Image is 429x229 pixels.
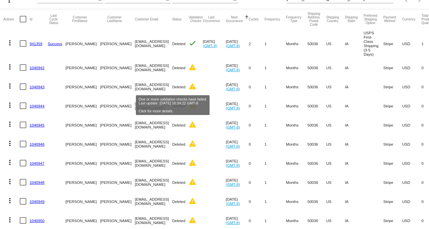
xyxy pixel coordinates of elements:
[30,142,44,146] a: 1040946
[189,101,196,109] mat-icon: warning
[135,29,172,58] mat-cell: [EMAIL_ADDRESS][DOMAIN_NAME]
[326,96,345,115] mat-cell: US
[100,29,135,58] mat-cell: [PERSON_NAME]
[402,192,421,211] mat-cell: USD
[286,15,301,23] button: Change sorting for FrequencyType
[135,77,172,96] mat-cell: [EMAIL_ADDRESS][DOMAIN_NAME]
[226,182,240,186] a: (GMT-8)
[100,77,135,96] mat-cell: [PERSON_NAME]
[100,96,135,115] mat-cell: [PERSON_NAME]
[189,216,196,224] mat-icon: warning
[383,154,402,173] mat-cell: Stripe
[286,134,307,154] mat-cell: Months
[203,29,226,58] mat-cell: [DATE]
[65,58,100,77] mat-cell: [PERSON_NAME]
[249,17,259,21] button: Change sorting for Cycles
[249,115,265,134] mat-cell: 0
[172,17,181,21] button: Change sorting for Status
[226,220,240,225] a: (GMT-8)
[286,29,307,58] mat-cell: Months
[135,96,172,115] mat-cell: [EMAIL_ADDRESS][DOMAIN_NAME]
[189,9,203,29] mat-header-cell: Validation Checks
[172,180,185,185] span: Deleted
[265,17,280,21] button: Change sorting for Frequency
[172,218,185,223] span: Deleted
[30,123,44,127] a: 1040945
[135,134,172,154] mat-cell: [EMAIL_ADDRESS][DOMAIN_NAME]
[6,158,14,166] mat-icon: more_vert
[172,199,185,204] span: Deleted
[226,29,249,58] mat-cell: [DATE]
[345,192,364,211] mat-cell: IA
[383,192,402,211] mat-cell: Stripe
[326,115,345,134] mat-cell: US
[100,134,135,154] mat-cell: [PERSON_NAME]
[345,96,364,115] mat-cell: IA
[30,42,42,46] a: 941359
[48,14,60,25] button: Change sorting for LastProcessingCycleId
[135,154,172,173] mat-cell: [EMAIL_ADDRESS][DOMAIN_NAME]
[249,77,265,96] mat-cell: 0
[265,96,286,115] mat-cell: 1
[364,29,383,58] mat-cell: USPS First-Class Shipping (3-5 Days)
[100,15,129,23] button: Change sorting for CustomerLastName
[265,115,286,134] mat-cell: 1
[6,101,14,109] mat-icon: more_vert
[203,43,217,48] a: (GMT-8)
[172,42,185,46] span: Deleted
[226,115,249,134] mat-cell: [DATE]
[30,85,44,89] a: 1040943
[249,192,265,211] mat-cell: 0
[189,178,196,186] mat-icon: warning
[30,218,44,223] a: 1040950
[65,154,100,173] mat-cell: [PERSON_NAME]
[6,139,14,147] mat-icon: more_vert
[100,173,135,192] mat-cell: [PERSON_NAME]
[402,96,421,115] mat-cell: USD
[189,159,196,167] mat-icon: warning
[307,154,326,173] mat-cell: 50036
[402,154,421,173] mat-cell: USD
[189,39,196,47] mat-icon: check
[383,29,402,58] mat-cell: Stripe
[65,115,100,134] mat-cell: [PERSON_NAME]
[383,58,402,77] mat-cell: Stripe
[100,115,135,134] mat-cell: [PERSON_NAME]
[226,201,240,206] a: (GMT-8)
[30,199,44,204] a: 1040949
[307,192,326,211] mat-cell: 50036
[383,96,402,115] mat-cell: Stripe
[30,180,44,185] a: 1040948
[307,58,326,77] mat-cell: 50036
[189,63,196,71] mat-icon: warning
[345,15,358,23] button: Change sorting for ShippingState
[326,58,345,77] mat-cell: US
[172,161,185,165] span: Deleted
[100,154,135,173] mat-cell: [PERSON_NAME]
[226,144,240,148] a: (GMT-8)
[307,173,326,192] mat-cell: 50036
[286,58,307,77] mat-cell: Months
[189,82,196,90] mat-icon: warning
[326,173,345,192] mat-cell: US
[307,115,326,134] mat-cell: 50036
[226,15,243,23] button: Change sorting for NextOccurrenceUtc
[135,192,172,211] mat-cell: [EMAIL_ADDRESS][DOMAIN_NAME]
[3,9,20,29] mat-header-cell: Actions
[226,58,249,77] mat-cell: [DATE]
[226,173,249,192] mat-cell: [DATE]
[402,115,421,134] mat-cell: USD
[48,42,62,46] a: Success
[402,134,421,154] mat-cell: USD
[6,39,14,47] mat-icon: more_vert
[286,192,307,211] mat-cell: Months
[226,43,240,48] a: (GMT-8)
[226,87,240,91] a: (GMT-8)
[383,15,396,23] button: Change sorting for PaymentMethod.Type
[265,58,286,77] mat-cell: 1
[249,58,265,77] mat-cell: 0
[249,29,265,58] mat-cell: 2
[100,192,135,211] mat-cell: [PERSON_NAME]
[307,96,326,115] mat-cell: 50036
[383,134,402,154] mat-cell: Stripe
